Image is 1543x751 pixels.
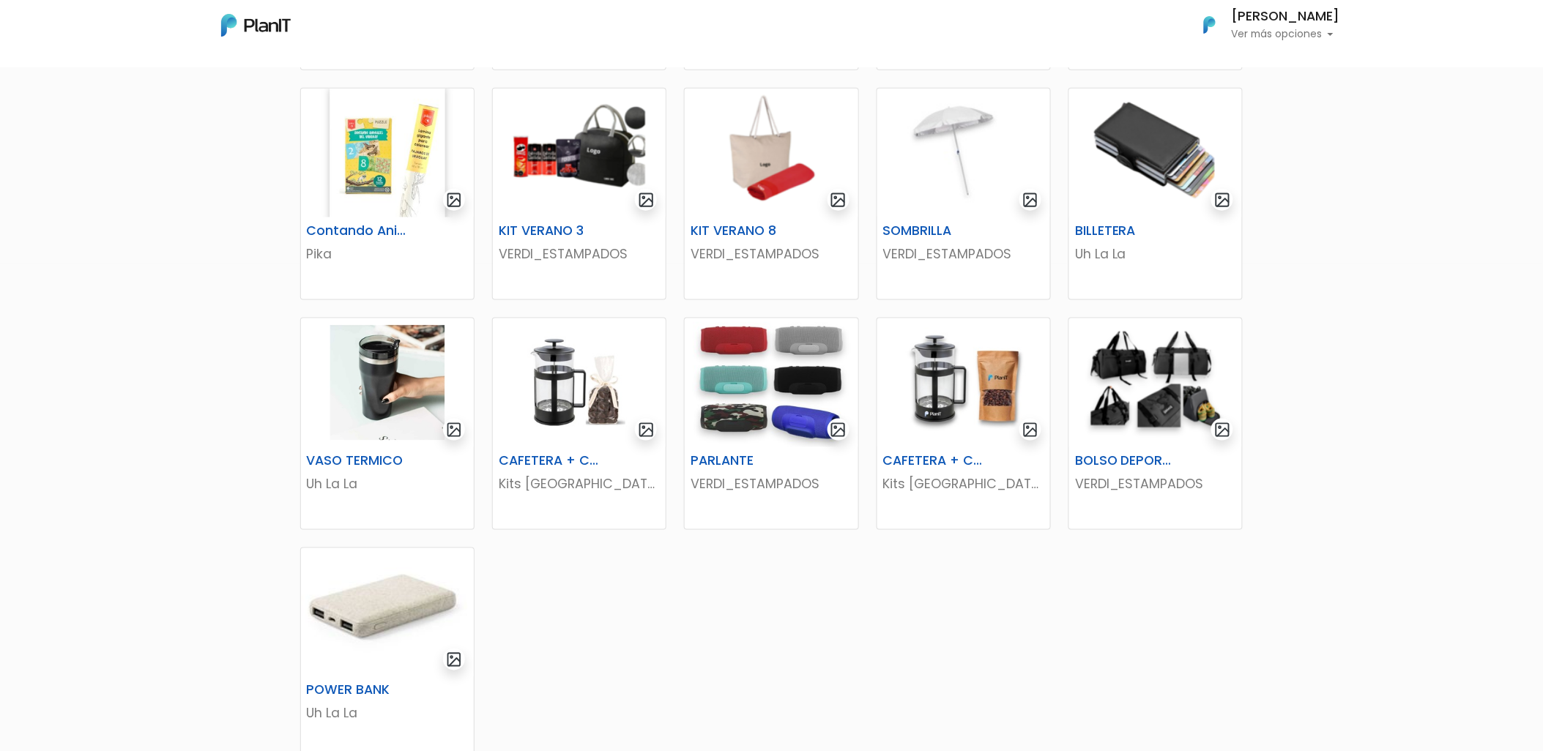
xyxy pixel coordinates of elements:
[684,318,858,530] a: gallery-light PARLANTE VERDI_ESTAMPADOS
[307,474,468,493] p: Uh La La
[883,474,1044,493] p: Kits [GEOGRAPHIC_DATA]
[1214,422,1231,438] img: gallery-light
[877,89,1050,217] img: thumb_BD93420D-603B-4D67-A59E-6FB358A47D23.jpeg
[499,244,660,264] p: VERDI_ESTAMPADOS
[446,651,463,668] img: gallery-light
[490,453,609,468] h6: CAFETERA + CHOCOLATE
[691,474,852,493] p: VERDI_ESTAMPADOS
[301,89,474,217] img: thumb_2FDA6350-6045-48DC-94DD-55C445378348-Photoroom__12_.jpg
[298,453,417,468] h6: VASO TERMICO
[1069,318,1242,447] img: thumb_Captura_de_pantalla_2025-05-29_132914.png
[1069,89,1242,217] img: thumb_Captura_de_pantalla_2025-09-08_093528.png
[301,318,474,447] img: thumb_WhatsApp_Image_2023-04-20_at_11.36.09.jpg
[685,318,858,447] img: thumb_2000___2000-Photoroom_-_2024-09-26T150532.072.jpg
[307,704,468,723] p: Uh La La
[877,88,1051,300] a: gallery-light SOMBRILLA VERDI_ESTAMPADOS
[446,192,463,209] img: gallery-light
[490,223,609,239] h6: KIT VERANO 3
[492,318,666,530] a: gallery-light CAFETERA + CHOCOLATE Kits [GEOGRAPHIC_DATA]
[298,223,417,239] h6: Contando Animales Puzle + Lamina Gigante
[307,244,468,264] p: Pika
[1022,422,1039,438] img: gallery-light
[830,422,847,438] img: gallery-light
[1232,10,1340,23] h6: [PERSON_NAME]
[446,422,463,438] img: gallery-light
[638,192,655,209] img: gallery-light
[1214,192,1231,209] img: gallery-light
[1075,244,1236,264] p: Uh La La
[499,474,660,493] p: Kits [GEOGRAPHIC_DATA]
[1068,88,1243,300] a: gallery-light BILLETERA Uh La La
[300,318,475,530] a: gallery-light VASO TERMICO Uh La La
[682,223,801,239] h6: KIT VERANO 8
[874,453,994,468] h6: CAFETERA + CAFÉ
[1232,29,1340,40] p: Ver más opciones
[883,244,1044,264] p: VERDI_ESTAMPADOS
[221,14,291,37] img: PlanIt Logo
[684,88,858,300] a: gallery-light KIT VERANO 8 VERDI_ESTAMPADOS
[1075,474,1236,493] p: VERDI_ESTAMPADOS
[300,88,475,300] a: gallery-light Contando Animales Puzle + Lamina Gigante Pika
[75,14,211,42] div: ¿Necesitás ayuda?
[1068,318,1243,530] a: gallery-light BOLSO DEPORTIVO VERDI_ESTAMPADOS
[638,422,655,438] img: gallery-light
[1066,453,1186,468] h6: BOLSO DEPORTIVO
[682,453,801,468] h6: PARLANTE
[1185,6,1340,44] button: PlanIt Logo [PERSON_NAME] Ver más opciones
[493,89,666,217] img: thumb_Captura_de_pantalla_2025-09-09_101044.png
[1022,192,1039,209] img: gallery-light
[301,548,474,677] img: thumb_WhatsApp_Image_2025-06-21_at_11.38.19.jpeg
[877,318,1051,530] a: gallery-light CAFETERA + CAFÉ Kits [GEOGRAPHIC_DATA]
[1194,9,1226,41] img: PlanIt Logo
[298,683,417,698] h6: POWER BANK
[493,318,666,447] img: thumb_C14F583B-8ACB-4322-A191-B199E8EE9A61.jpeg
[830,192,847,209] img: gallery-light
[492,88,666,300] a: gallery-light KIT VERANO 3 VERDI_ESTAMPADOS
[1066,223,1186,239] h6: BILLETERA
[691,244,852,264] p: VERDI_ESTAMPADOS
[877,318,1050,447] img: thumb_DA94E2CF-B819-43A9-ABEE-A867DEA1475D.jpeg
[685,89,858,217] img: thumb_Captura_de_pantalla_2025-09-09_103452.png
[874,223,994,239] h6: SOMBRILLA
